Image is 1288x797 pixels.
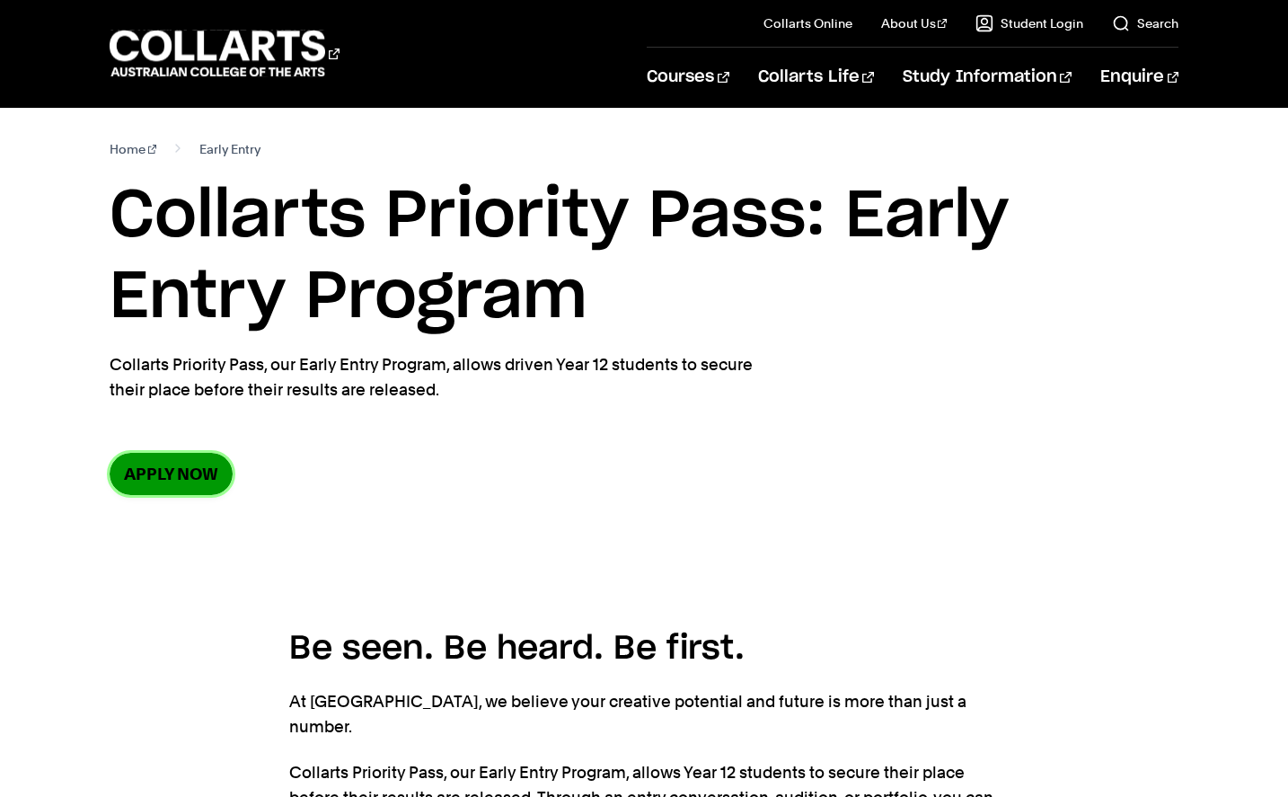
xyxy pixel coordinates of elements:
[289,633,745,665] span: Be seen. Be heard. Be first.
[758,48,874,107] a: Collarts Life
[289,692,966,736] span: At [GEOGRAPHIC_DATA], we believe your creative potential and future is more than just a number.
[110,137,157,162] a: Home
[1100,48,1178,107] a: Enquire
[903,48,1072,107] a: Study Information
[199,137,260,162] span: Early Entry
[763,14,852,32] a: Collarts Online
[975,14,1083,32] a: Student Login
[881,14,948,32] a: About Us
[110,176,1178,338] h1: Collarts Priority Pass: Early Entry Program
[647,48,728,107] a: Courses
[110,352,765,403] p: Collarts Priority Pass, our Early Entry Program, allows driven Year 12 students to secure their p...
[110,453,233,495] a: Apply now
[110,28,340,79] div: Go to homepage
[1112,14,1178,32] a: Search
